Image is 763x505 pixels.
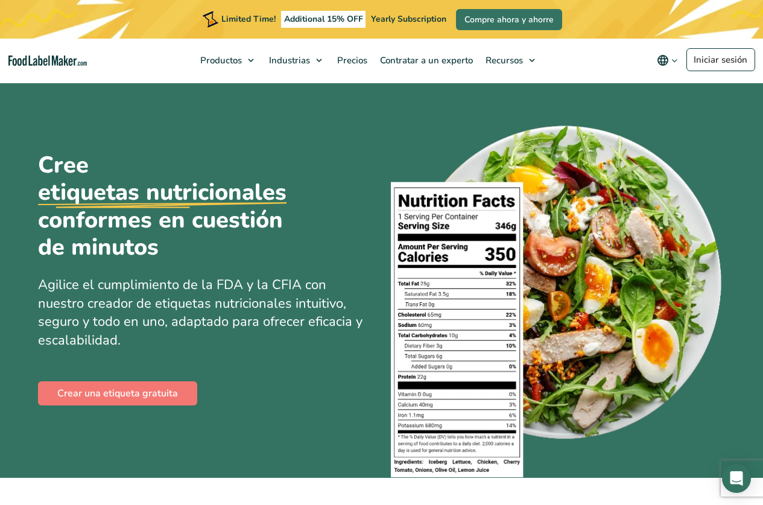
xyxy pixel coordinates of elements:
a: Compre ahora y ahorre [456,9,562,30]
span: Yearly Subscription [371,13,446,25]
span: Contratar a un experto [376,54,474,66]
span: Industrias [265,54,311,66]
a: Industrias [263,39,328,82]
a: Recursos [480,39,541,82]
img: Un plato de comida con una etiqueta de información nutricional encima. [391,118,726,478]
span: Productos [197,54,243,66]
a: Contratar a un experto [374,39,476,82]
a: Precios [331,39,371,82]
span: Limited Time! [221,13,276,25]
a: Iniciar sesión [686,48,755,71]
u: etiquetas nutricionales [38,179,287,206]
span: Agilice el cumplimiento de la FDA y la CFIA con nuestro creador de etiquetas nutricionales intuit... [38,276,363,349]
span: Precios [334,54,369,66]
span: Recursos [482,54,524,66]
a: Crear una etiqueta gratuita [38,381,197,405]
a: Productos [194,39,260,82]
h1: Cree conformes en cuestión de minutos [38,151,315,261]
span: Additional 15% OFF [281,11,366,28]
div: Open Intercom Messenger [722,464,751,493]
